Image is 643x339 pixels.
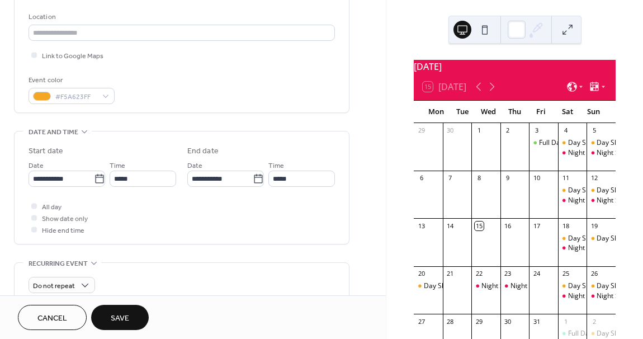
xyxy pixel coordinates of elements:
[597,234,622,243] div: Day Slot
[29,126,78,138] span: Date and time
[597,186,622,195] div: Day Slot
[568,186,594,195] div: Day Slot
[475,270,483,278] div: 22
[558,234,587,243] div: Day Slot
[558,281,587,291] div: Day Slot
[568,138,594,148] div: Day Slot
[590,126,598,135] div: 5
[532,317,541,326] div: 31
[597,291,627,301] div: Night Slot
[187,145,219,157] div: End date
[587,329,616,338] div: Day Slot
[587,281,616,291] div: Day Slot
[33,280,75,293] span: Do not repeat
[449,101,475,123] div: Tue
[532,270,541,278] div: 24
[558,148,587,158] div: Night Slot
[504,174,512,182] div: 9
[29,258,88,270] span: Recurring event
[417,174,425,182] div: 6
[424,281,450,291] div: Day Slot
[414,60,616,73] div: [DATE]
[475,222,483,230] div: 15
[558,138,587,148] div: Day Slot
[568,281,594,291] div: Day Slot
[587,186,616,195] div: Day Slot
[561,174,570,182] div: 11
[558,291,587,301] div: Night Slot
[587,291,616,301] div: Night Slot
[580,101,607,123] div: Sun
[42,201,62,213] span: All day
[558,329,587,338] div: Full Day Slot
[590,174,598,182] div: 12
[42,225,84,237] span: Hide end time
[475,317,483,326] div: 29
[597,138,622,148] div: Day Slot
[504,126,512,135] div: 2
[529,138,558,148] div: Full Day Slot
[423,101,449,123] div: Mon
[471,281,500,291] div: Night Slot
[446,222,455,230] div: 14
[111,313,129,324] span: Save
[558,186,587,195] div: Day Slot
[500,281,529,291] div: Night Slot
[29,74,112,86] div: Event color
[554,101,580,123] div: Sat
[268,160,284,172] span: Time
[568,243,598,253] div: Night Slot
[561,270,570,278] div: 25
[561,317,570,326] div: 1
[475,126,483,135] div: 1
[532,174,541,182] div: 10
[417,270,425,278] div: 20
[18,305,87,330] button: Cancel
[91,305,149,330] button: Save
[446,270,455,278] div: 21
[568,329,606,338] div: Full Day Slot
[187,160,202,172] span: Date
[504,270,512,278] div: 23
[532,126,541,135] div: 3
[590,222,598,230] div: 19
[597,329,622,338] div: Day Slot
[42,213,88,225] span: Show date only
[568,148,598,158] div: Night Slot
[539,138,577,148] div: Full Day Slot
[597,196,627,205] div: Night Slot
[29,11,333,23] div: Location
[42,50,103,62] span: Link to Google Maps
[29,145,63,157] div: Start date
[568,234,594,243] div: Day Slot
[446,126,455,135] div: 30
[568,291,598,301] div: Night Slot
[37,313,67,324] span: Cancel
[597,281,622,291] div: Day Slot
[504,317,512,326] div: 30
[29,160,44,172] span: Date
[587,138,616,148] div: Day Slot
[568,196,598,205] div: Night Slot
[558,196,587,205] div: Night Slot
[590,270,598,278] div: 26
[417,126,425,135] div: 29
[561,222,570,230] div: 18
[510,281,541,291] div: Night Slot
[597,148,627,158] div: Night Slot
[587,148,616,158] div: Night Slot
[414,281,443,291] div: Day Slot
[475,101,502,123] div: Wed
[475,174,483,182] div: 8
[504,222,512,230] div: 16
[532,222,541,230] div: 17
[558,243,587,253] div: Night Slot
[587,234,616,243] div: Day Slot
[590,317,598,326] div: 2
[528,101,554,123] div: Fri
[417,317,425,326] div: 27
[561,126,570,135] div: 4
[481,281,512,291] div: Night Slot
[446,317,455,326] div: 28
